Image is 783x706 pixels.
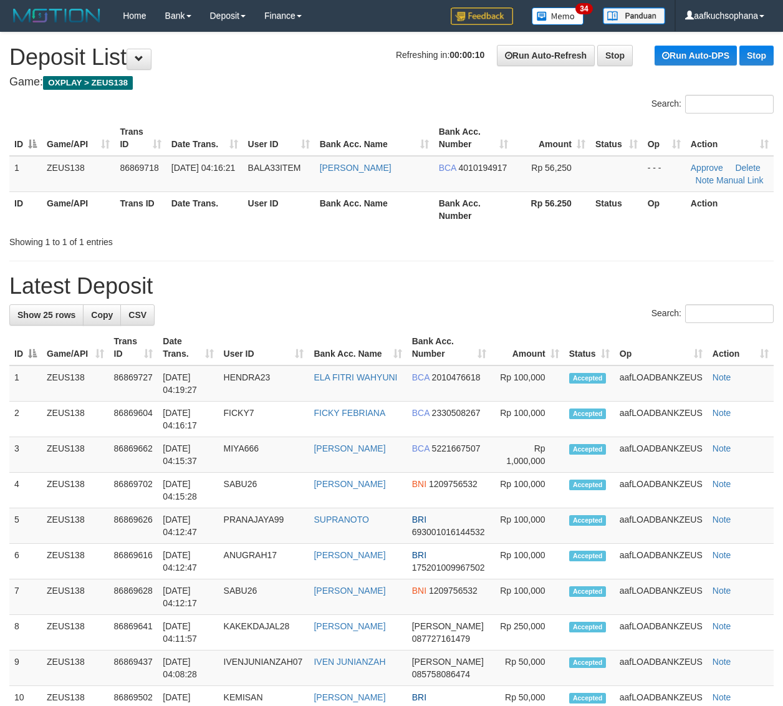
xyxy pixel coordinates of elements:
a: Note [713,372,731,382]
td: ZEUS138 [42,650,109,686]
td: aafLOADBANKZEUS [615,650,708,686]
td: 86869604 [109,402,158,437]
th: Action: activate to sort column ascending [708,330,774,365]
th: ID: activate to sort column descending [9,330,42,365]
td: Rp 100,000 [491,579,564,615]
td: aafLOADBANKZEUS [615,402,708,437]
th: Bank Acc. Number: activate to sort column ascending [407,330,491,365]
td: 2 [9,402,42,437]
span: Accepted [569,551,607,561]
th: Bank Acc. Name: activate to sort column ascending [309,330,406,365]
h4: Game: [9,76,774,89]
td: 86869437 [109,650,158,686]
td: aafLOADBANKZEUS [615,579,708,615]
td: 9 [9,650,42,686]
td: 1 [9,365,42,402]
img: Button%20Memo.svg [532,7,584,25]
td: 86869626 [109,508,158,544]
a: Note [713,621,731,631]
td: [DATE] 04:08:28 [158,650,218,686]
span: Copy 4010194917 to clipboard [459,163,507,173]
div: Showing 1 to 1 of 1 entries [9,231,317,248]
td: - - - [643,156,686,192]
td: [DATE] 04:15:37 [158,437,218,473]
span: Copy 175201009967502 to clipboard [412,563,485,573]
input: Search: [685,304,774,323]
span: [PERSON_NAME] [412,657,484,667]
span: CSV [128,310,147,320]
a: Stop [739,46,774,65]
td: [DATE] 04:12:47 [158,544,218,579]
td: PRANAJAYA99 [219,508,309,544]
td: 6 [9,544,42,579]
a: Note [713,443,731,453]
td: 86869727 [109,365,158,402]
span: Copy 2010476618 to clipboard [432,372,481,382]
span: 34 [575,3,592,14]
span: Accepted [569,480,607,490]
a: Manual Link [716,175,764,185]
td: aafLOADBANKZEUS [615,508,708,544]
a: Delete [735,163,760,173]
a: Stop [597,45,633,66]
td: Rp 100,000 [491,402,564,437]
td: 86869641 [109,615,158,650]
td: ZEUS138 [42,544,109,579]
td: ZEUS138 [42,365,109,402]
span: BRI [412,550,426,560]
a: [PERSON_NAME] [314,550,385,560]
a: Approve [691,163,723,173]
th: User ID: activate to sort column ascending [219,330,309,365]
span: Copy 1209756532 to clipboard [429,586,478,596]
a: Copy [83,304,121,326]
th: ID [9,191,42,227]
td: aafLOADBANKZEUS [615,544,708,579]
td: 86869662 [109,437,158,473]
td: aafLOADBANKZEUS [615,615,708,650]
td: Rp 100,000 [491,508,564,544]
span: Rp 56,250 [531,163,572,173]
a: [PERSON_NAME] [314,479,385,489]
td: ANUGRAH17 [219,544,309,579]
th: ID: activate to sort column descending [9,120,42,156]
span: Accepted [569,693,607,704]
span: Show 25 rows [17,310,75,320]
span: Copy 693001016144532 to clipboard [412,527,485,537]
a: [PERSON_NAME] [314,692,385,702]
a: Note [713,692,731,702]
a: [PERSON_NAME] [314,443,385,453]
td: 5 [9,508,42,544]
a: [PERSON_NAME] [320,163,391,173]
td: aafLOADBANKZEUS [615,473,708,508]
label: Search: [651,304,774,323]
th: Game/API: activate to sort column ascending [42,120,115,156]
th: Date Trans.: activate to sort column ascending [158,330,218,365]
th: Bank Acc. Name: activate to sort column ascending [315,120,434,156]
span: Accepted [569,373,607,384]
td: Rp 50,000 [491,650,564,686]
th: Date Trans. [166,191,243,227]
th: Action [686,191,774,227]
td: HENDRA23 [219,365,309,402]
td: [DATE] 04:19:27 [158,365,218,402]
td: [DATE] 04:12:17 [158,579,218,615]
td: 86869616 [109,544,158,579]
a: ELA FITRI WAHYUNI [314,372,397,382]
span: Accepted [569,586,607,597]
span: Copy [91,310,113,320]
th: Amount: activate to sort column ascending [491,330,564,365]
th: Op: activate to sort column ascending [643,120,686,156]
td: Rp 100,000 [491,365,564,402]
td: FICKY7 [219,402,309,437]
td: 4 [9,473,42,508]
td: 7 [9,579,42,615]
span: [DATE] 04:16:21 [171,163,235,173]
a: Run Auto-Refresh [497,45,595,66]
th: Bank Acc. Name [315,191,434,227]
td: ZEUS138 [42,508,109,544]
span: BCA [412,408,430,418]
td: ZEUS138 [42,402,109,437]
a: [PERSON_NAME] [314,586,385,596]
td: 8 [9,615,42,650]
img: Feedback.jpg [451,7,513,25]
